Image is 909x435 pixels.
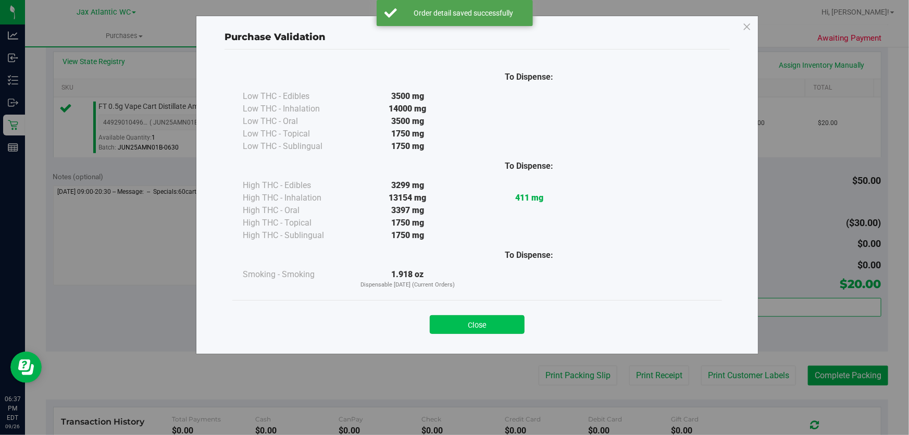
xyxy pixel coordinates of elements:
[347,103,468,115] div: 14000 mg
[347,281,468,290] p: Dispensable [DATE] (Current Orders)
[243,90,347,103] div: Low THC - Edibles
[243,103,347,115] div: Low THC - Inhalation
[403,8,525,18] div: Order detail saved successfully
[347,268,468,290] div: 1.918 oz
[243,204,347,217] div: High THC - Oral
[347,217,468,229] div: 1750 mg
[243,192,347,204] div: High THC - Inhalation
[225,31,326,43] span: Purchase Validation
[515,193,543,203] strong: 411 mg
[243,229,347,242] div: High THC - Sublingual
[347,140,468,153] div: 1750 mg
[243,140,347,153] div: Low THC - Sublingual
[347,179,468,192] div: 3299 mg
[347,192,468,204] div: 13154 mg
[347,90,468,103] div: 3500 mg
[243,268,347,281] div: Smoking - Smoking
[468,160,590,172] div: To Dispense:
[468,71,590,83] div: To Dispense:
[347,229,468,242] div: 1750 mg
[347,115,468,128] div: 3500 mg
[10,352,42,383] iframe: Resource center
[468,249,590,262] div: To Dispense:
[430,315,525,334] button: Close
[243,128,347,140] div: Low THC - Topical
[243,179,347,192] div: High THC - Edibles
[347,204,468,217] div: 3397 mg
[347,128,468,140] div: 1750 mg
[243,115,347,128] div: Low THC - Oral
[243,217,347,229] div: High THC - Topical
